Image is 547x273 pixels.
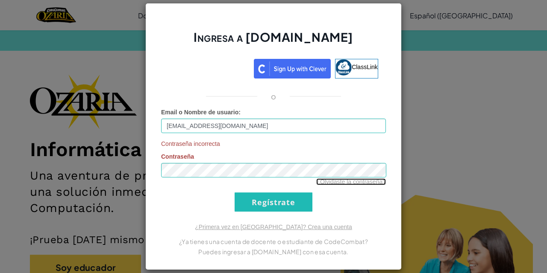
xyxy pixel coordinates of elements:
span: Email o Nombre de usuario [161,109,238,116]
h2: Ingresa a [DOMAIN_NAME] [161,29,386,54]
p: ¿Ya tienes una cuenta de docente o estudiante de CodeCombat? [161,236,386,247]
p: Puedes ingresar a [DOMAIN_NAME] con esa cuenta. [161,247,386,257]
span: Contraseña incorrecta [161,139,386,148]
input: Regístrate [235,192,312,212]
span: ClassLink [352,64,378,70]
iframe: Botón de Acceder con Google [165,58,254,77]
img: classlink-logo-small.png [335,59,352,76]
img: clever_sso_button@2x.png [254,59,331,78]
a: ¿Primera vez en [GEOGRAPHIC_DATA]? Crea una cuenta [195,224,352,230]
span: Contraseña [161,153,194,160]
a: ¿Olvidaste la contraseña? [316,178,386,185]
p: o [271,91,276,102]
label: : [161,108,241,116]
